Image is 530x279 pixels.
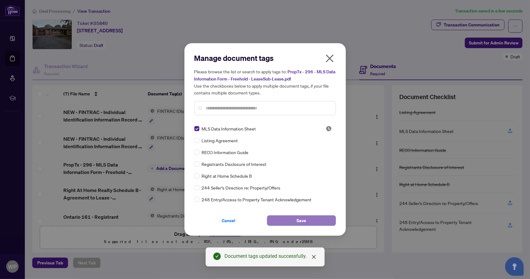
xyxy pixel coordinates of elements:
button: Save [267,215,336,226]
span: Registrants Disclosure of Interest [202,161,267,167]
img: status [326,126,332,132]
span: Pending Review [326,126,332,132]
span: Save [297,216,306,226]
h2: Manage document tags [194,53,336,63]
span: MLS Data Information Sheet [202,125,256,132]
span: Listing Agreement [202,137,238,144]
a: Close [310,254,317,260]
span: Right at Home Schedule B [202,172,252,179]
button: Cancel [194,215,263,226]
span: 248 Entry/Access to Property Tenant Acknowledgement [202,196,312,203]
span: Cancel [222,216,236,226]
span: close [311,254,316,259]
span: RECO Information Guide [202,149,249,156]
h5: Please browse the list or search to apply tags to: Use the checkboxes below to apply multiple doc... [194,68,336,96]
span: check-circle [213,253,221,260]
span: PropTx - 296 - MLS Data Information Form - Freehold - LeaseSub-Lease.pdf [194,69,336,82]
div: Document tags updated successfully. [224,253,317,260]
button: Open asap [505,257,524,276]
span: 244 Seller’s Direction re: Property/Offers [202,184,281,191]
span: close [325,53,335,63]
